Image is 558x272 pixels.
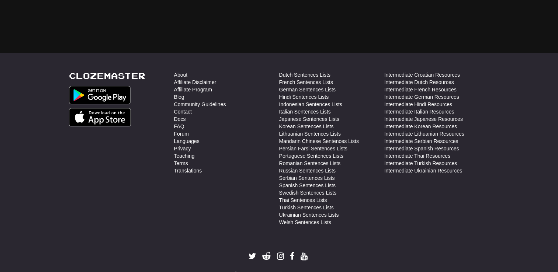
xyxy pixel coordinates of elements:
[279,101,342,108] a: Indonesian Sentences Lists
[69,71,145,80] a: Clozemaster
[174,160,188,167] a: Terms
[174,145,191,152] a: Privacy
[174,71,188,79] a: About
[279,145,347,152] a: Persian Farsi Sentences Lists
[384,71,460,79] a: Intermediate Croatian Resources
[384,115,463,123] a: Intermediate Japanese Resources
[279,115,339,123] a: Japanese Sentences Lists
[384,130,464,137] a: Intermediate Lithuanian Resources
[384,93,459,101] a: Intermediate German Resources
[69,108,131,126] img: Get it on App Store
[384,108,454,115] a: Intermediate Italian Resources
[384,123,457,130] a: Intermediate Korean Resources
[384,86,457,93] a: Intermediate French Resources
[174,167,202,174] a: Translations
[174,93,184,101] a: Blog
[279,167,336,174] a: Russian Sentences Lists
[384,145,459,152] a: Intermediate Spanish Resources
[174,79,216,86] a: Affiliate Disclaimer
[384,137,458,145] a: Intermediate Serbian Resources
[279,219,331,226] a: Welsh Sentences Lists
[174,152,195,160] a: Teaching
[279,152,343,160] a: Portuguese Sentences Lists
[69,86,131,104] img: Get it on Google Play
[279,182,336,189] a: Spanish Sentences Lists
[279,189,337,196] a: Swedish Sentences Lists
[279,196,327,204] a: Thai Sentences Lists
[279,160,341,167] a: Romanian Sentences Lists
[174,130,189,137] a: Forum
[279,123,334,130] a: Korean Sentences Lists
[279,204,334,211] a: Turkish Sentences Lists
[174,86,212,93] a: Affiliate Program
[279,130,341,137] a: Lithuanian Sentences Lists
[384,79,454,86] a: Intermediate Dutch Resources
[384,160,457,167] a: Intermediate Turkish Resources
[279,211,339,219] a: Ukrainian Sentences Lists
[174,115,186,123] a: Docs
[279,86,336,93] a: German Sentences Lists
[384,152,451,160] a: Intermediate Thai Resources
[279,137,359,145] a: Mandarin Chinese Sentences Lists
[279,93,329,101] a: Hindi Sentences Lists
[174,101,226,108] a: Community Guidelines
[174,137,200,145] a: Languages
[279,71,330,79] a: Dutch Sentences Lists
[384,167,462,174] a: Intermediate Ukrainian Resources
[174,108,192,115] a: Contact
[279,79,333,86] a: French Sentences Lists
[384,101,452,108] a: Intermediate Hindi Resources
[279,108,331,115] a: Italian Sentences Lists
[174,123,184,130] a: FAQ
[279,174,335,182] a: Serbian Sentences Lists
